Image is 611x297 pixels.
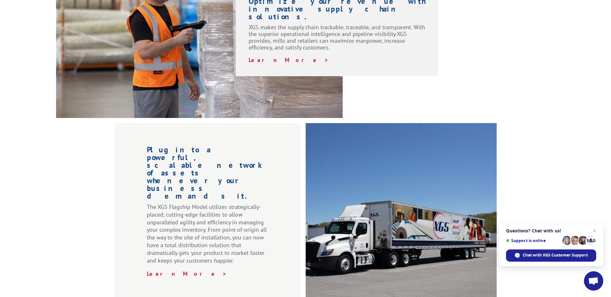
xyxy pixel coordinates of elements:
[506,228,596,233] span: Questions? Chat with us!
[523,252,588,258] span: Chat with XGS Customer Support
[506,249,596,262] div: Chat with XGS Customer Support
[147,270,227,277] a: Learn More >
[506,238,560,243] span: Support is online
[249,56,329,64] a: Learn More >
[584,271,603,291] div: Open chat
[591,227,598,235] span: Close chat
[147,146,268,203] h1: Plug into a powerful, scalable network of assets whenever your business demands it.
[147,203,268,270] p: The XGS Flagship Model utilizes strategically-placed, cutting-edge facilities to allow unparallel...
[249,24,425,57] p: XGS makes the supply chain trackable, traceable, and transparent. With the superior operational i...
